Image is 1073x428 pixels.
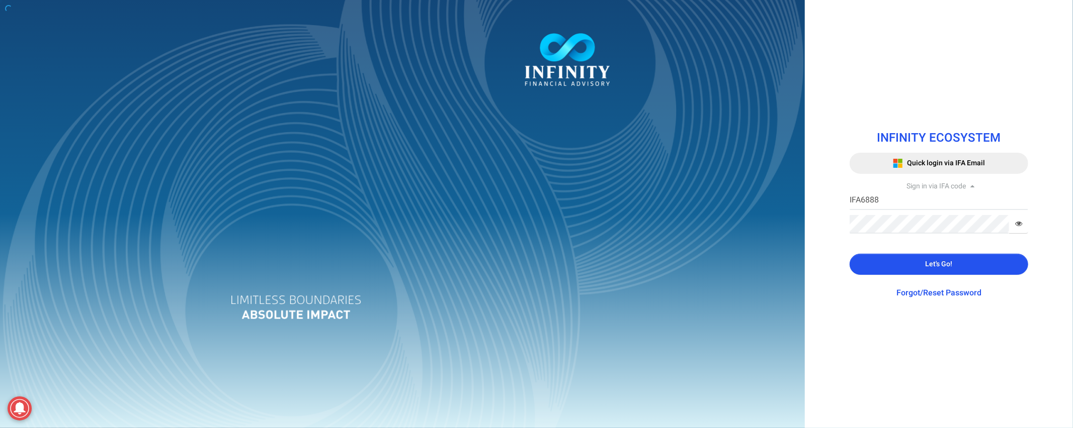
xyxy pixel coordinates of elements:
[906,181,966,191] span: Sign in via IFA code
[850,153,1028,174] button: Quick login via IFA Email
[850,132,1028,145] h1: INFINITY ECOSYSTEM
[925,259,952,269] span: Let's Go!
[850,181,1028,191] div: Sign in via IFA code
[907,158,985,168] span: Quick login via IFA Email
[896,287,981,299] a: Forgot/Reset Password
[850,191,1028,210] input: IFA Code
[850,254,1028,275] button: Let's Go!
